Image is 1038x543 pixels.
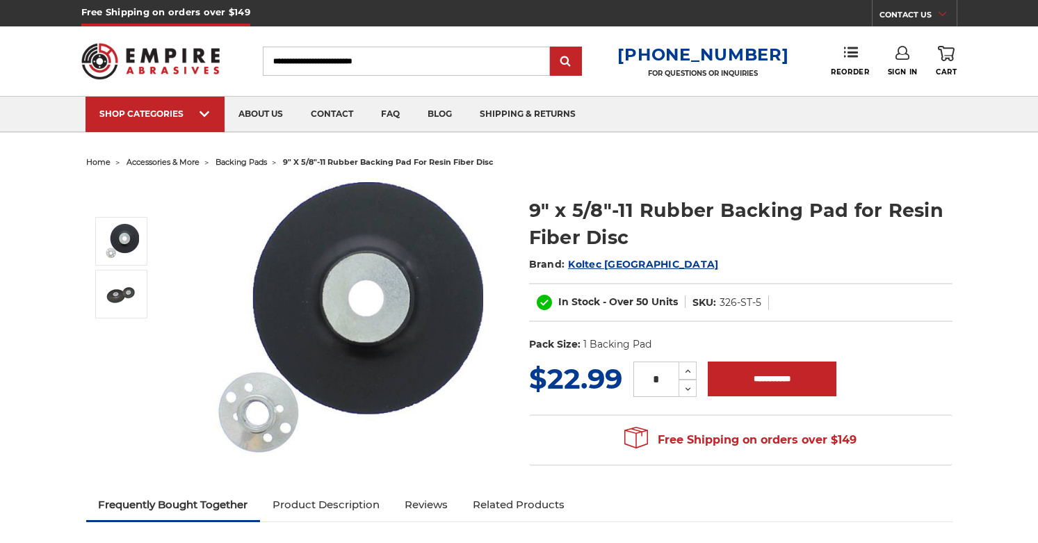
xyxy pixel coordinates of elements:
[936,67,957,76] span: Cart
[367,97,414,132] a: faq
[104,277,139,311] img: 9" x 5/8"-11 Rubber Backing Pad for Resin Fiber Disc
[568,258,718,270] a: Koltec [GEOGRAPHIC_DATA]
[720,295,761,310] dd: 326-ST-5
[466,97,590,132] a: shipping & returns
[86,489,261,520] a: Frequently Bought Together
[888,67,918,76] span: Sign In
[651,295,678,308] span: Units
[617,69,788,78] p: FOR QUESTIONS OR INQUIRIES
[831,67,869,76] span: Reorder
[81,34,220,88] img: Empire Abrasives
[283,157,494,167] span: 9" x 5/8"-11 rubber backing pad for resin fiber disc
[104,224,139,259] img: 9" Resin Fiber Rubber Backing Pad 5/8-11 nut
[414,97,466,132] a: blog
[392,489,460,520] a: Reviews
[529,197,952,251] h1: 9" x 5/8"-11 Rubber Backing Pad for Resin Fiber Disc
[558,295,600,308] span: In Stock
[297,97,367,132] a: contact
[692,295,716,310] dt: SKU:
[831,46,869,76] a: Reorder
[529,337,581,352] dt: Pack Size:
[552,48,580,76] input: Submit
[879,7,957,26] a: CONTACT US
[636,295,649,308] span: 50
[529,258,565,270] span: Brand:
[216,157,267,167] a: backing pads
[603,295,633,308] span: - Over
[205,182,483,460] img: 9" Resin Fiber Rubber Backing Pad 5/8-11 nut
[583,337,651,352] dd: 1 Backing Pad
[460,489,577,520] a: Related Products
[617,44,788,65] a: [PHONE_NUMBER]
[99,108,211,119] div: SHOP CATEGORIES
[86,157,111,167] a: home
[624,426,857,454] span: Free Shipping on orders over $149
[127,157,200,167] a: accessories & more
[529,362,622,396] span: $22.99
[260,489,392,520] a: Product Description
[936,46,957,76] a: Cart
[225,97,297,132] a: about us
